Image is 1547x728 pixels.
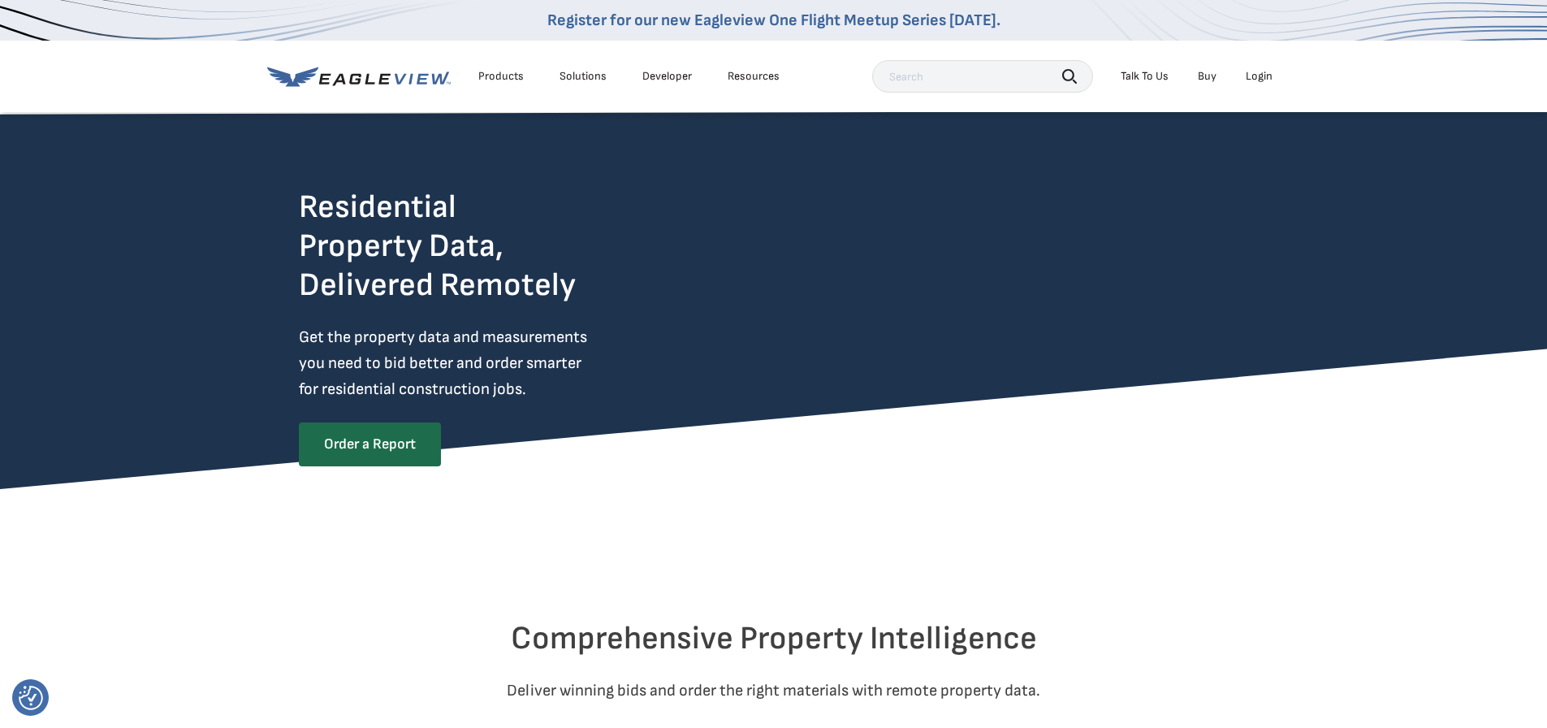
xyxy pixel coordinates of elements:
div: Login [1246,69,1273,84]
p: Deliver winning bids and order the right materials with remote property data. [299,678,1249,704]
h2: Comprehensive Property Intelligence [299,619,1249,658]
a: Register for our new Eagleview One Flight Meetup Series [DATE]. [547,11,1000,30]
input: Search [872,60,1093,93]
a: Developer [642,69,692,84]
div: Talk To Us [1121,69,1169,84]
a: Buy [1198,69,1216,84]
a: Order a Report [299,422,441,466]
div: Products [478,69,524,84]
p: Get the property data and measurements you need to bid better and order smarter for residential c... [299,324,655,402]
div: Resources [728,69,780,84]
div: Solutions [560,69,607,84]
button: Consent Preferences [19,686,43,710]
img: Revisit consent button [19,686,43,710]
h2: Residential Property Data, Delivered Remotely [299,188,576,305]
